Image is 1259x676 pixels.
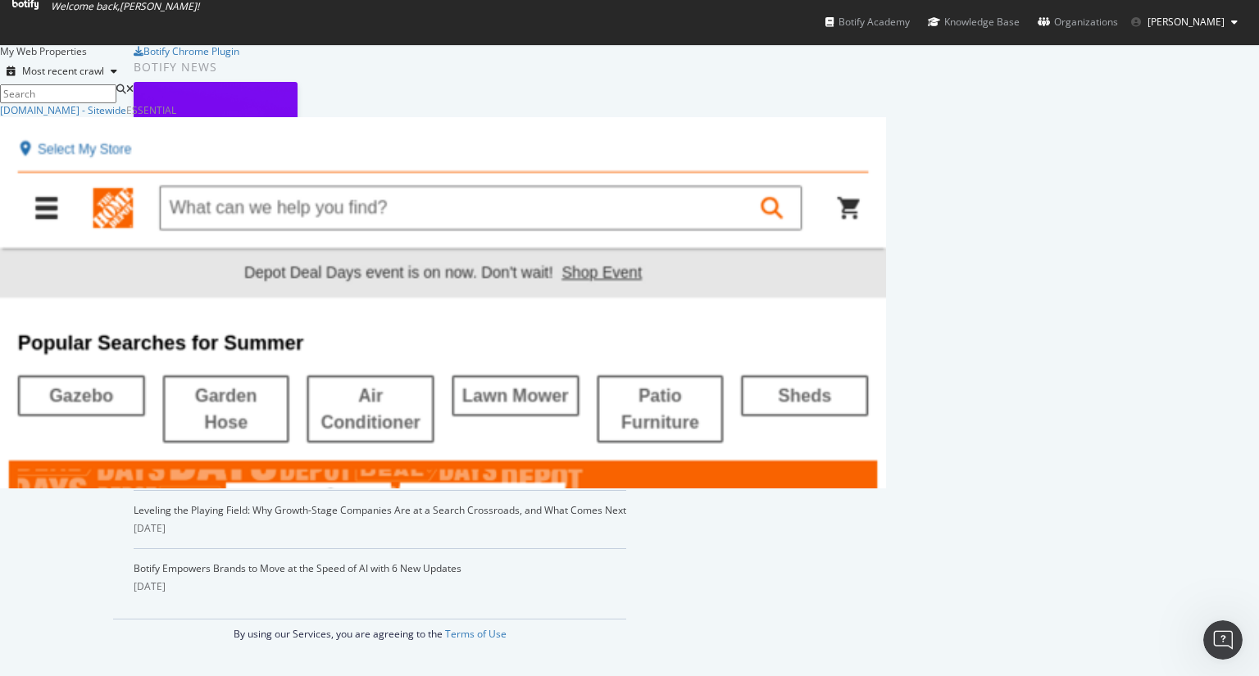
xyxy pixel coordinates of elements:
[126,103,176,117] div: Essential
[445,627,507,641] a: Terms of Use
[134,58,626,76] div: Botify news
[134,44,239,58] a: Botify Chrome Plugin
[1203,620,1243,660] iframe: Intercom live chat
[134,561,461,575] a: Botify Empowers Brands to Move at the Speed of AI with 6 New Updates
[825,14,910,30] div: Botify Academy
[134,521,626,536] div: [DATE]
[143,44,239,58] div: Botify Chrome Plugin
[22,66,104,76] div: Most recent crawl
[134,82,298,212] img: What Happens When ChatGPT Is Your Holiday Shopper?
[134,579,626,594] div: [DATE]
[113,619,626,641] div: By using our Services, you are agreeing to the
[928,14,1020,30] div: Knowledge Base
[1038,14,1118,30] div: Organizations
[1118,9,1251,35] button: [PERSON_NAME]
[1148,15,1225,29] span: Eric Kamangu
[134,503,626,517] a: Leveling the Playing Field: Why Growth-Stage Companies Are at a Search Crossroads, and What Comes...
